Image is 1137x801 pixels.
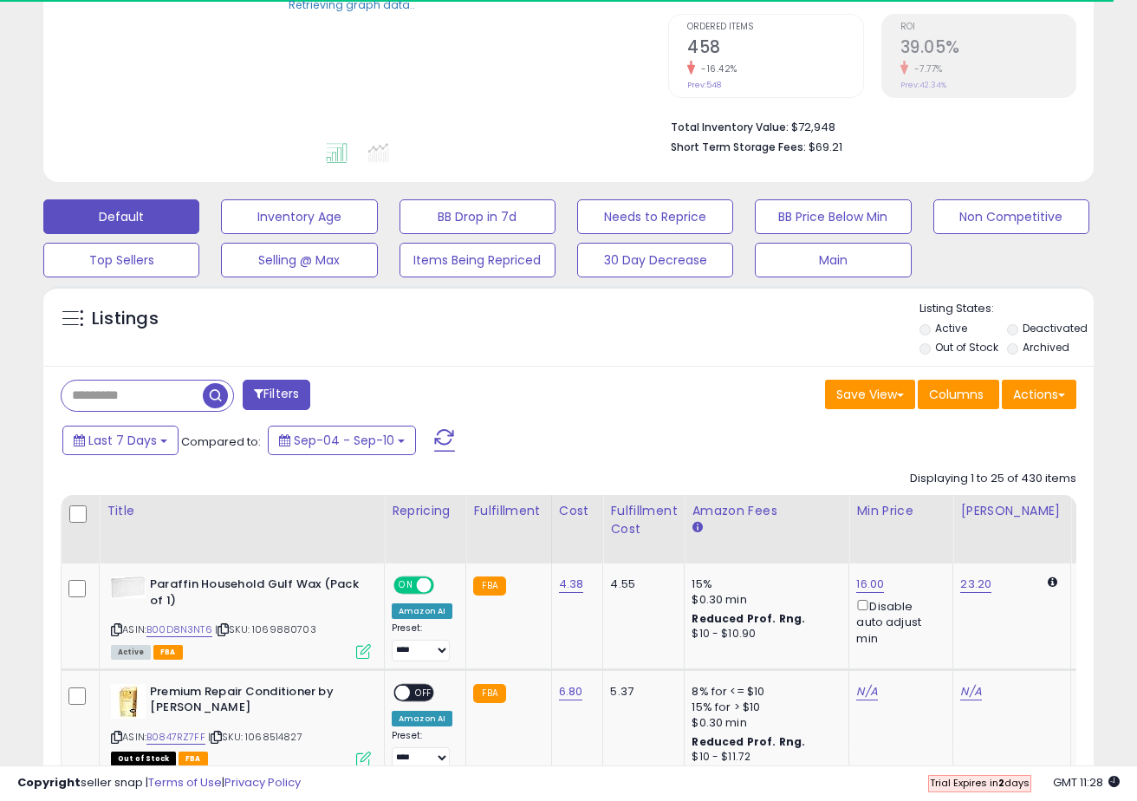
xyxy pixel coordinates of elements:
[692,700,835,715] div: 15% for > $10
[473,502,543,520] div: Fulfillment
[43,243,199,277] button: Top Sellers
[930,776,1030,790] span: Trial Expires in days
[243,380,310,410] button: Filters
[900,23,1075,32] span: ROI
[111,576,371,657] div: ASIN:
[687,80,721,90] small: Prev: 548
[400,199,556,234] button: BB Drop in 7d
[671,120,789,134] b: Total Inventory Value:
[150,684,361,720] b: Premium Repair Conditioner by [PERSON_NAME]
[692,576,835,592] div: 15%
[107,502,377,520] div: Title
[92,307,159,331] h5: Listings
[577,243,733,277] button: 30 Day Decrease
[692,734,805,749] b: Reduced Prof. Rng.
[43,199,199,234] button: Default
[1053,774,1120,791] span: 2025-09-18 11:28 GMT
[692,611,805,626] b: Reduced Prof. Rng.
[960,502,1063,520] div: [PERSON_NAME]
[221,243,377,277] button: Selling @ Max
[111,576,146,598] img: 31CDTAJavPL._SL40_.jpg
[111,684,371,765] div: ASIN:
[1023,340,1069,355] label: Archived
[148,774,222,791] a: Terms of Use
[692,715,835,731] div: $0.30 min
[671,140,806,154] b: Short Term Storage Fees:
[692,592,835,608] div: $0.30 min
[215,622,316,636] span: | SKU: 1069880703
[559,576,584,593] a: 4.38
[111,684,146,719] img: 41SS5zv8tRL._SL40_.jpg
[908,62,943,75] small: -7.77%
[856,576,884,593] a: 16.00
[856,502,945,520] div: Min Price
[221,199,377,234] button: Inventory Age
[935,321,967,335] label: Active
[392,730,452,769] div: Preset:
[150,576,361,613] b: Paraffin Household Gulf Wax (Pack of 1)
[692,520,702,536] small: Amazon Fees.
[432,578,459,593] span: OFF
[224,774,301,791] a: Privacy Policy
[153,645,183,660] span: FBA
[692,502,841,520] div: Amazon Fees
[687,23,862,32] span: Ordered Items
[929,386,984,403] span: Columns
[610,684,671,700] div: 5.37
[610,502,677,538] div: Fulfillment Cost
[856,683,877,700] a: N/A
[392,711,452,726] div: Amazon AI
[825,380,915,409] button: Save View
[473,684,505,703] small: FBA
[577,199,733,234] button: Needs to Reprice
[910,471,1076,487] div: Displaying 1 to 25 of 430 items
[17,775,301,791] div: seller snap | |
[935,340,998,355] label: Out of Stock
[473,576,505,596] small: FBA
[933,199,1089,234] button: Non Competitive
[392,622,452,661] div: Preset:
[294,432,394,449] span: Sep-04 - Sep-10
[960,683,981,700] a: N/A
[559,502,596,520] div: Cost
[687,37,862,61] h2: 458
[692,627,835,641] div: $10 - $10.90
[755,199,911,234] button: BB Price Below Min
[392,502,458,520] div: Repricing
[671,115,1063,136] li: $72,948
[395,578,417,593] span: ON
[88,432,157,449] span: Last 7 Days
[1023,321,1088,335] label: Deactivated
[559,683,583,700] a: 6.80
[900,37,1075,61] h2: 39.05%
[900,80,946,90] small: Prev: 42.34%
[610,576,671,592] div: 4.55
[695,62,737,75] small: -16.42%
[809,139,842,155] span: $69.21
[960,576,991,593] a: 23.20
[392,603,452,619] div: Amazon AI
[755,243,911,277] button: Main
[919,301,1094,317] p: Listing States:
[856,596,939,647] div: Disable auto adjust min
[208,730,302,744] span: | SKU: 1068514827
[998,776,1004,790] b: 2
[268,426,416,455] button: Sep-04 - Sep-10
[1002,380,1076,409] button: Actions
[146,730,205,745] a: B0847RZ7FF
[181,433,261,450] span: Compared to:
[17,774,81,791] strong: Copyright
[918,380,999,409] button: Columns
[146,622,212,637] a: B00D8N3NT6
[410,685,438,700] span: OFF
[62,426,179,455] button: Last 7 Days
[400,243,556,277] button: Items Being Repriced
[692,684,835,700] div: 8% for <= $10
[111,645,151,660] span: All listings currently available for purchase on Amazon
